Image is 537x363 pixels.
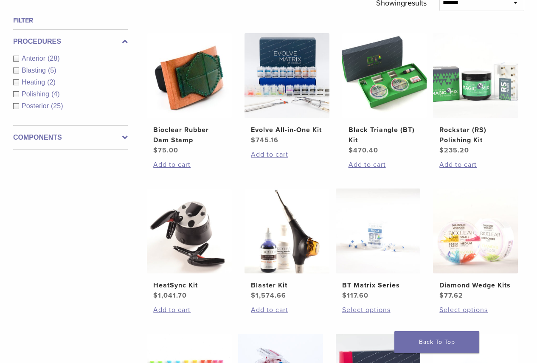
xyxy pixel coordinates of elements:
bdi: 117.60 [342,291,368,300]
img: BT Matrix Series [336,189,421,273]
a: Add to cart: “Black Triangle (BT) Kit” [349,160,421,170]
a: Select options for “Diamond Wedge Kits” [439,305,512,315]
a: Rockstar (RS) Polishing KitRockstar (RS) Polishing Kit $235.20 [433,33,518,155]
bdi: 235.20 [439,146,469,155]
span: $ [153,146,158,155]
a: Evolve All-in-One KitEvolve All-in-One Kit $745.16 [245,33,329,145]
label: Components [13,132,128,143]
bdi: 75.00 [153,146,178,155]
img: Diamond Wedge Kits [433,189,518,273]
span: (5) [48,67,56,74]
span: $ [439,146,444,155]
img: Bioclear Rubber Dam Stamp [147,33,232,118]
span: (2) [47,79,56,86]
span: (4) [51,90,60,98]
span: $ [153,291,158,300]
img: Blaster Kit [245,189,329,273]
a: Add to cart: “Bioclear Rubber Dam Stamp” [153,160,225,170]
a: Add to cart: “Blaster Kit” [251,305,323,315]
span: Polishing [22,90,51,98]
a: HeatSync KitHeatSync Kit $1,041.70 [147,189,232,301]
h2: Rockstar (RS) Polishing Kit [439,125,512,145]
bdi: 470.40 [349,146,378,155]
a: Bioclear Rubber Dam StampBioclear Rubber Dam Stamp $75.00 [147,33,232,155]
h2: Blaster Kit [251,280,323,290]
a: Diamond Wedge KitsDiamond Wedge Kits $77.62 [433,189,518,301]
h4: Filter [13,15,128,25]
a: Add to cart: “HeatSync Kit” [153,305,225,315]
bdi: 77.62 [439,291,463,300]
span: (25) [51,102,63,110]
h2: HeatSync Kit [153,280,225,290]
span: $ [349,146,353,155]
a: Add to cart: “Evolve All-in-One Kit” [251,149,323,160]
span: $ [251,291,256,300]
bdi: 1,574.66 [251,291,286,300]
span: $ [342,291,347,300]
img: Black Triangle (BT) Kit [342,33,427,118]
label: Procedures [13,37,128,47]
span: (28) [48,55,59,62]
img: Evolve All-in-One Kit [245,33,329,118]
bdi: 745.16 [251,136,278,144]
h2: Black Triangle (BT) Kit [349,125,421,145]
span: Heating [22,79,47,86]
bdi: 1,041.70 [153,291,187,300]
h2: Evolve All-in-One Kit [251,125,323,135]
h2: BT Matrix Series [342,280,414,290]
img: Rockstar (RS) Polishing Kit [433,33,518,118]
h2: Bioclear Rubber Dam Stamp [153,125,225,145]
img: HeatSync Kit [147,189,232,273]
span: Anterior [22,55,48,62]
a: Select options for “BT Matrix Series” [342,305,414,315]
span: Posterior [22,102,51,110]
a: Back To Top [394,331,479,353]
a: BT Matrix SeriesBT Matrix Series $117.60 [336,189,421,301]
span: $ [251,136,256,144]
a: Add to cart: “Rockstar (RS) Polishing Kit” [439,160,512,170]
span: Blasting [22,67,48,74]
span: $ [439,291,444,300]
a: Black Triangle (BT) KitBlack Triangle (BT) Kit $470.40 [342,33,427,155]
h2: Diamond Wedge Kits [439,280,512,290]
a: Blaster KitBlaster Kit $1,574.66 [245,189,329,301]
